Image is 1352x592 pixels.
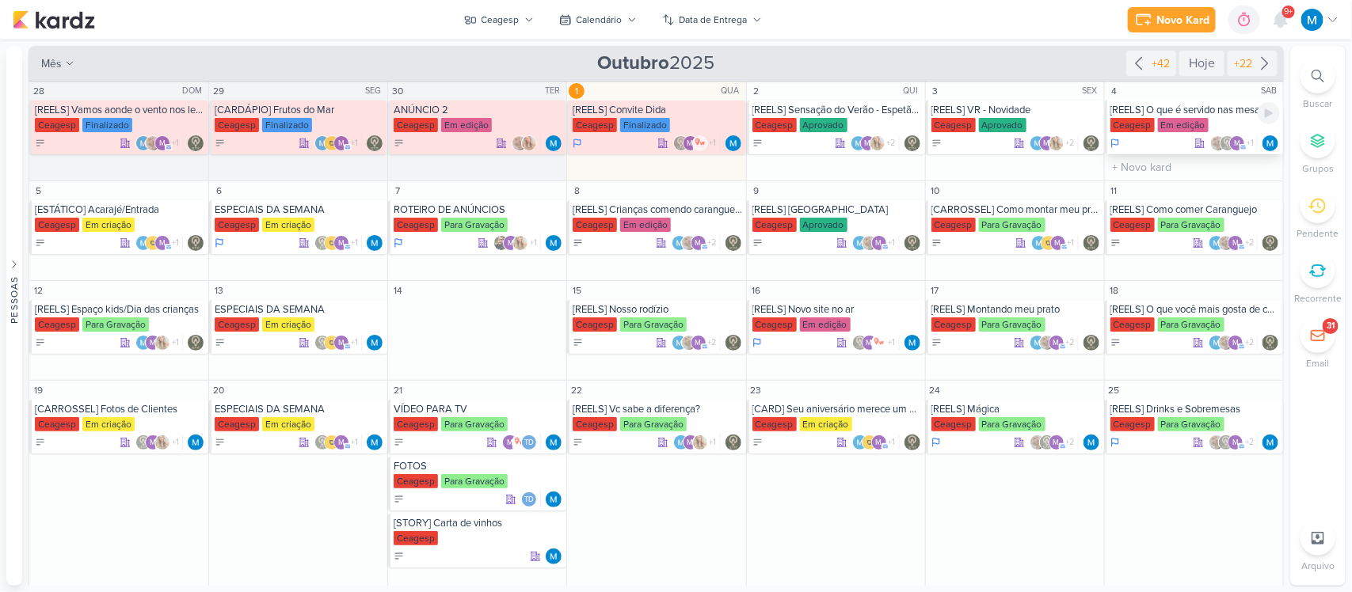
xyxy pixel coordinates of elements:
[852,235,868,251] img: MARIANA MIRANDA
[1229,135,1245,151] div: mlegnaioli@gmail.com
[1064,336,1075,349] span: +2
[188,135,204,151] img: Leviê Agência de Marketing Digital
[1218,335,1234,351] img: Sarah Violante
[1083,85,1103,97] div: SEX
[188,235,204,251] div: Responsável: Leviê Agência de Marketing Digital
[927,83,943,99] div: 3
[1285,6,1293,18] span: 9+
[211,382,227,398] div: 20
[904,85,924,97] div: QUI
[394,118,438,132] div: Ceagesp
[752,218,797,232] div: Ceagesp
[31,183,47,199] div: 5
[598,51,715,76] span: 2025
[927,382,943,398] div: 24
[1263,335,1278,351] div: Responsável: Leviê Agência de Marketing Digital
[748,183,764,199] div: 9
[1263,135,1278,151] img: MARIANA MIRANDA
[695,340,702,347] p: m
[691,235,706,251] div: mlegnaioli@gmail.com
[188,335,204,351] img: Leviê Agência de Marketing Digital
[573,137,582,150] div: Em Andamento
[35,138,46,149] div: A Fazer
[931,218,976,232] div: Ceagesp
[691,335,706,351] div: mlegnaioli@gmail.com
[1148,55,1173,72] div: +42
[672,235,687,251] img: MARIANA MIRANDA
[394,104,563,116] div: ANÚNCIO 2
[1084,335,1099,351] img: Leviê Agência de Marketing Digital
[215,104,384,116] div: [CARDÁPIO] Frutos do Mar
[188,235,204,251] img: Leviê Agência de Marketing Digital
[1261,85,1282,97] div: SAB
[692,135,708,151] img: ow se liga
[1232,340,1239,347] p: m
[1053,340,1060,347] p: m
[338,140,345,148] p: m
[620,118,670,132] div: Finalizado
[573,337,584,348] div: A Fazer
[135,135,183,151] div: Colaboradores: MARIANA MIRANDA, Sarah Violante, mlegnaioli@gmail.com, Thais de carvalho
[546,135,562,151] div: Responsável: MARIANA MIRANDA
[800,218,847,232] div: Aprovado
[1243,237,1254,249] span: +2
[324,235,340,251] img: IDBOX - Agência de Design
[314,335,362,351] div: Colaboradores: Leviê Agência de Marketing Digital, IDBOX - Agência de Design, mlegnaioli@gmail.co...
[905,235,920,251] img: Leviê Agência de Marketing Digital
[726,135,741,151] div: Responsável: MARIANA MIRANDA
[726,235,741,251] img: Leviê Agência de Marketing Digital
[1231,55,1255,72] div: +22
[1084,235,1099,251] img: Leviê Agência de Marketing Digital
[441,218,508,232] div: Para Gravação
[573,237,584,249] div: A Fazer
[752,138,764,149] div: A Fazer
[314,235,362,251] div: Colaboradores: Leviê Agência de Marketing Digital, IDBOX - Agência de Design, mlegnaioli@gmail.co...
[1327,320,1335,332] div: 31
[1301,9,1323,31] img: MARIANA MIRANDA
[1179,51,1224,76] div: Hoje
[135,335,151,351] img: MARIANA MIRANDA
[1110,137,1120,150] div: Em Andamento
[546,235,562,251] div: Responsável: MARIANA MIRANDA
[333,335,349,351] div: mlegnaioli@gmail.com
[35,317,79,332] div: Ceagesp
[1228,335,1243,351] div: mlegnaioli@gmail.com
[215,218,259,232] div: Ceagesp
[979,118,1026,132] div: Aprovado
[1039,335,1055,351] img: Sarah Violante
[211,83,227,99] div: 29
[1210,135,1258,151] div: Colaboradores: Sarah Violante, Leviê Agência de Marketing Digital, mlegnaioli@gmail.com, Thais de...
[188,135,204,151] div: Responsável: Leviê Agência de Marketing Digital
[35,403,205,416] div: [CARROSSEL] Fotos de Clientes
[338,240,345,248] p: m
[862,335,878,351] div: mlegnaioli@gmail.com
[800,317,851,332] div: Em edição
[573,403,742,416] div: [REELS] Vc sabe a diferença?
[673,135,721,151] div: Colaboradores: Leviê Agência de Marketing Digital, mlegnaioli@gmail.com, ow se liga, Thais de car...
[1156,12,1209,28] div: Novo Kard
[493,235,541,251] div: Colaboradores: Gabriel Bastos, mlegnaioli@gmail.com, Yasmin Yumi, Thais de carvalho
[1030,335,1079,351] div: Colaboradores: MARIANA MIRANDA, Sarah Violante, mlegnaioli@gmail.com, Yasmin Yumi, Thais de carvalho
[1106,183,1122,199] div: 11
[852,335,900,351] div: Colaboradores: Leviê Agência de Marketing Digital, mlegnaioli@gmail.com, ow se liga, Thais de car...
[851,135,900,151] div: Colaboradores: MARIANA MIRANDA, mlegnaioli@gmail.com, Yasmin Yumi, ow se liga, Thais de carvalho
[672,235,721,251] div: Colaboradores: MARIANA MIRANDA, Sarah Violante, mlegnaioli@gmail.com, Yasmin Yumi, Thais de carvalho
[1031,235,1079,251] div: Colaboradores: MARIANA MIRANDA, IDBOX - Agência de Design, mlegnaioli@gmail.com, Thais de carvalho
[931,203,1101,216] div: [CARROSSEL] Como montar meu prato
[687,140,694,148] p: m
[851,135,866,151] img: MARIANA MIRANDA
[170,336,179,349] span: +1
[215,138,226,149] div: A Fazer
[1044,140,1050,148] p: m
[1110,237,1122,249] div: A Fazer
[1158,118,1209,132] div: Em edição
[706,336,717,349] span: +2
[31,83,47,99] div: 28
[620,317,687,332] div: Para Gravação
[314,135,330,151] img: MARIANA MIRANDA
[349,137,358,150] span: +1
[1106,283,1122,298] div: 18
[1084,135,1099,151] div: Responsável: Leviê Agência de Marketing Digital
[324,135,340,151] img: IDBOX - Agência de Design
[145,135,161,151] img: Sarah Violante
